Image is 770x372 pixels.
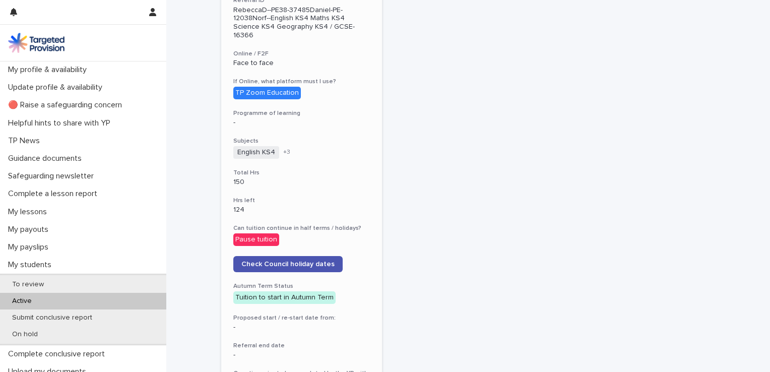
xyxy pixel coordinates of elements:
p: Helpful hints to share with YP [4,118,118,128]
p: 150 [233,178,370,187]
span: Check Council holiday dates [241,261,335,268]
p: Submit conclusive report [4,314,100,322]
p: 🔴 Raise a safeguarding concern [4,100,130,110]
h3: Hrs left [233,197,370,205]
p: - [233,351,370,359]
img: M5nRWzHhSzIhMunXDL62 [8,33,65,53]
p: TP News [4,136,48,146]
p: Complete a lesson report [4,189,105,199]
span: English KS4 [233,146,279,159]
p: To review [4,280,52,289]
p: On hold [4,330,46,339]
p: Active [4,297,40,305]
span: + 3 [283,149,290,155]
p: - [233,118,370,127]
div: Pause tuition [233,233,279,246]
h3: Programme of learning [233,109,370,117]
div: TP Zoom Education [233,87,301,99]
p: Face to face [233,59,370,68]
p: My profile & availability [4,65,95,75]
h3: Subjects [233,137,370,145]
div: Tuition to start in Autumn Term [233,291,336,304]
h3: Can tuition continue in half terms / holidays? [233,224,370,232]
p: RebeccaD--PE38-37485Daniel-PE-12038Norf--English KS4 Maths KS4 Science KS4 Geography KS4 / GCSE-1... [233,6,370,40]
h3: Proposed start / re-start date from: [233,314,370,322]
p: - [233,323,370,332]
h3: Total Hrs [233,169,370,177]
p: 124 [233,206,370,214]
a: Check Council holiday dates [233,256,343,272]
p: My lessons [4,207,55,217]
h3: Autumn Term Status [233,282,370,290]
p: My payslips [4,242,56,252]
p: Complete conclusive report [4,349,113,359]
p: Update profile & availability [4,83,110,92]
h3: Online / F2F [233,50,370,58]
h3: If Online, what platform must I use? [233,78,370,86]
p: Safeguarding newsletter [4,171,102,181]
p: My payouts [4,225,56,234]
p: Guidance documents [4,154,90,163]
h3: Referral end date [233,342,370,350]
p: My students [4,260,59,270]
